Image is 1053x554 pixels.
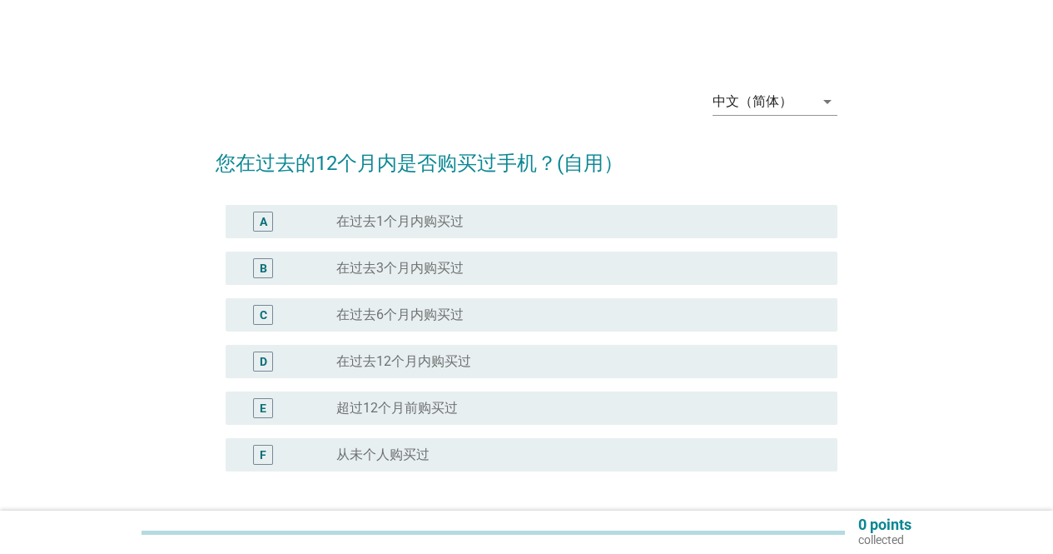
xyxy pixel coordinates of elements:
label: 在过去6个月内购买过 [336,307,464,323]
label: 在过去12个月内购买过 [336,353,471,370]
div: 中文（简体） [713,94,792,109]
label: 超过12个月前购买过 [336,400,458,417]
label: 在过去3个月内购买过 [336,260,464,277]
div: F [260,447,266,464]
div: C [260,307,267,324]
label: 在过去1个月内购买过 [336,213,464,230]
h2: 您在过去的12个月内是否购买过手机？(自用） [216,132,837,178]
div: E [260,400,266,417]
div: A [260,213,267,231]
div: D [260,353,267,371]
p: collected [858,532,911,547]
i: arrow_drop_down [817,92,837,112]
p: 0 points [858,517,911,532]
label: 从未个人购买过 [336,447,430,463]
div: B [260,260,267,277]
